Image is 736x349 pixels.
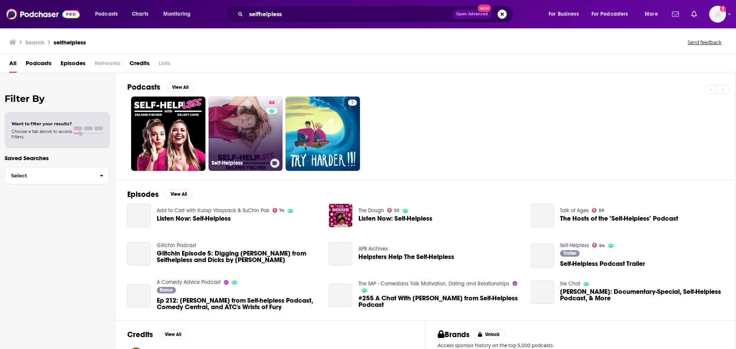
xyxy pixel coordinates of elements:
[127,190,192,199] a: EpisodesView All
[127,284,151,308] a: Ep 212: Kelsey Cook from Self-helpless Podcast, Comedy Central, and ATC's Wrists of Fury
[592,243,605,247] a: 64
[685,39,724,46] button: Send feedback
[358,295,522,308] a: #255 A Chat With Delanie Fischer from Self-Helpless Podcast
[549,9,579,20] span: For Business
[531,280,554,304] a: Delanie Fischer: Documentary-Special, Self-Helpless Podcast, & More
[560,288,723,301] span: [PERSON_NAME]: Documentary-Special, Self-Helpless Podcast, & More
[157,297,320,310] span: Ep 212: [PERSON_NAME] from Self-helpless Podcast, Comedy Central, and ATC's Wrists of Fury
[358,280,509,287] a: The SAP - Comedians Talk Motivation, Dating and Relationships
[232,5,521,23] div: Search podcasts, credits, & more...
[127,8,153,20] a: Charts
[560,280,580,287] a: Irie Chat
[5,154,110,162] p: Saved Searches
[531,204,554,227] a: The Hosts of the "Self-Helpless" Podcast
[473,330,505,339] button: Unlock
[358,295,522,308] span: #255 A Chat With [PERSON_NAME] from Self-Helpless Podcast
[130,57,149,73] span: Credits
[358,254,454,260] a: Helpsters Help The Self-Helpless
[358,215,432,222] a: Listen Now: Self-Helpless
[329,204,352,227] img: Listen Now: Self-Helpless
[358,246,388,252] a: APB Archives
[11,121,72,126] span: Want to filter your results?
[157,242,196,249] a: Glitchin Podcast
[95,57,120,73] span: Networks
[599,244,605,247] span: 64
[127,330,153,339] h2: Credits
[273,208,285,213] a: 74
[157,297,320,310] a: Ep 212: Kelsey Cook from Self-helpless Podcast, Comedy Central, and ATC's Wrists of Fury
[329,242,352,265] a: Helpsters Help The Self-Helpless
[157,250,320,263] a: Glitchin Episode 5: Digging Delanie from Selfhelpless and Dicks by Delanie
[560,207,589,214] a: Talk of Ages
[639,8,667,20] button: open menu
[531,244,554,267] a: Self-Helpless Podcast Trailer
[591,9,628,20] span: For Podcasters
[127,242,151,265] a: Glitchin Episode 5: Digging Delanie from Selfhelpless and Dicks by Delanie
[163,9,191,20] span: Monitoring
[5,167,110,184] button: Select
[438,330,470,339] h2: Brands
[269,99,274,107] span: 64
[560,215,678,222] a: The Hosts of the "Self-Helpless" Podcast
[563,251,577,256] span: Trailer
[709,6,726,23] span: Logged in as Ashley_Beenen
[560,242,589,249] a: Self-Helpless
[5,173,94,178] span: Select
[246,8,453,20] input: Search podcasts, credits, & more...
[209,97,283,171] a: 64Self-Helpless
[157,215,231,222] a: Listen Now: Self-Helpless
[286,97,360,171] a: 7
[478,5,491,12] span: New
[709,6,726,23] button: Show profile menu
[127,82,160,92] h2: Podcasts
[159,330,187,339] button: View All
[212,160,267,166] h3: Self-Helpless
[159,57,170,73] span: Lists
[166,83,194,92] button: View All
[127,204,151,227] a: Listen Now: Self-Helpless
[586,8,639,20] button: open menu
[157,250,320,263] span: Glitchin Episode 5: Digging [PERSON_NAME] from Selfhelpless and Dicks by [PERSON_NAME]
[6,7,80,21] img: Podchaser - Follow, Share and Rate Podcasts
[669,8,682,21] a: Show notifications dropdown
[592,208,604,213] a: 59
[394,209,399,212] span: 55
[543,8,588,20] button: open menu
[165,190,192,199] button: View All
[127,190,159,199] h2: Episodes
[720,6,726,12] svg: Add a profile image
[348,100,357,106] a: 7
[54,39,86,46] h3: selfhelpless
[266,100,278,106] a: 64
[127,330,187,339] a: CreditsView All
[438,342,723,348] p: Access sponsor history on the top 5,000 podcasts.
[560,288,723,301] a: Delanie Fischer: Documentary-Special, Self-Helpless Podcast, & More
[127,82,194,92] a: PodcastsView All
[11,129,72,139] span: Choose a tab above to access filters.
[26,57,51,73] a: Podcasts
[599,209,604,212] span: 59
[90,8,128,20] button: open menu
[157,279,221,285] a: A Comedy Advice Podcast
[157,207,269,214] a: Add to Cart with Kulap Vilaysack & SuChin Pak
[688,8,700,21] a: Show notifications dropdown
[61,57,85,73] a: Episodes
[453,10,491,19] button: Open AdvancedNew
[358,207,384,214] a: The Dough
[95,9,118,20] span: Podcasts
[351,99,354,107] span: 7
[329,284,352,307] a: #255 A Chat With Delanie Fischer from Self-Helpless Podcast
[560,261,645,267] a: Self-Helpless Podcast Trailer
[9,57,16,73] a: All
[645,9,658,20] span: More
[279,209,284,212] span: 74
